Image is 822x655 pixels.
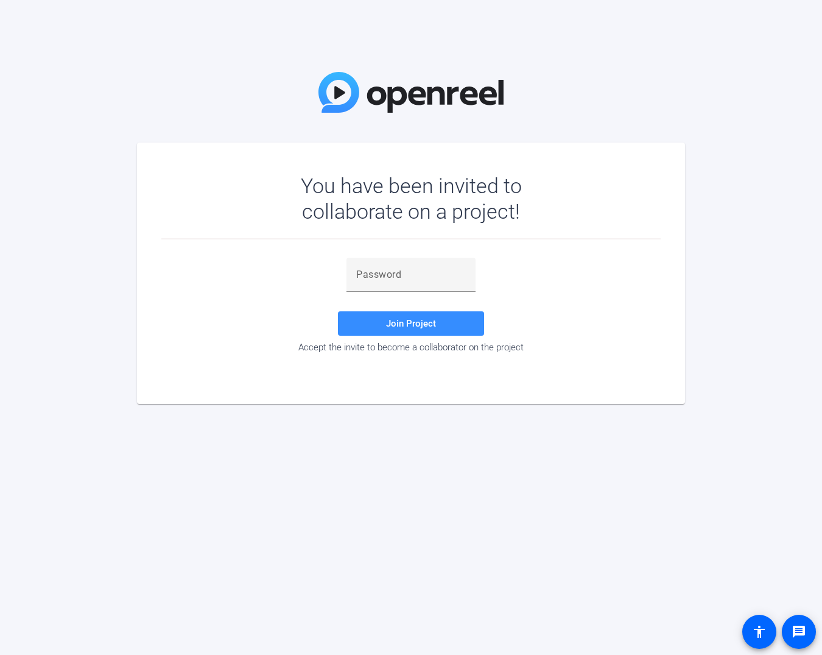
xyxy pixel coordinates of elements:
[338,311,484,336] button: Join Project
[792,625,806,639] mat-icon: message
[161,342,661,353] div: Accept the invite to become a collaborator on the project
[386,318,436,329] span: Join Project
[265,173,557,224] div: You have been invited to collaborate on a project!
[318,72,504,113] img: OpenReel Logo
[356,267,466,282] input: Password
[752,625,767,639] mat-icon: accessibility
